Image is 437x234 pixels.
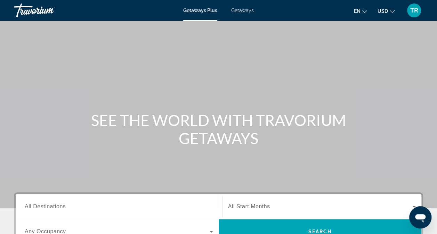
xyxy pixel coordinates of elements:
[409,206,431,228] iframe: Button to launch messaging window
[378,6,395,16] button: Change currency
[228,203,270,209] span: All Start Months
[410,7,418,14] span: TR
[231,8,254,13] a: Getaways
[25,203,66,209] span: All Destinations
[405,3,423,18] button: User Menu
[354,6,367,16] button: Change language
[354,8,361,14] span: en
[378,8,388,14] span: USD
[14,1,83,19] a: Travorium
[183,8,217,13] a: Getaways Plus
[88,111,349,147] h1: SEE THE WORLD WITH TRAVORIUM GETAWAYS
